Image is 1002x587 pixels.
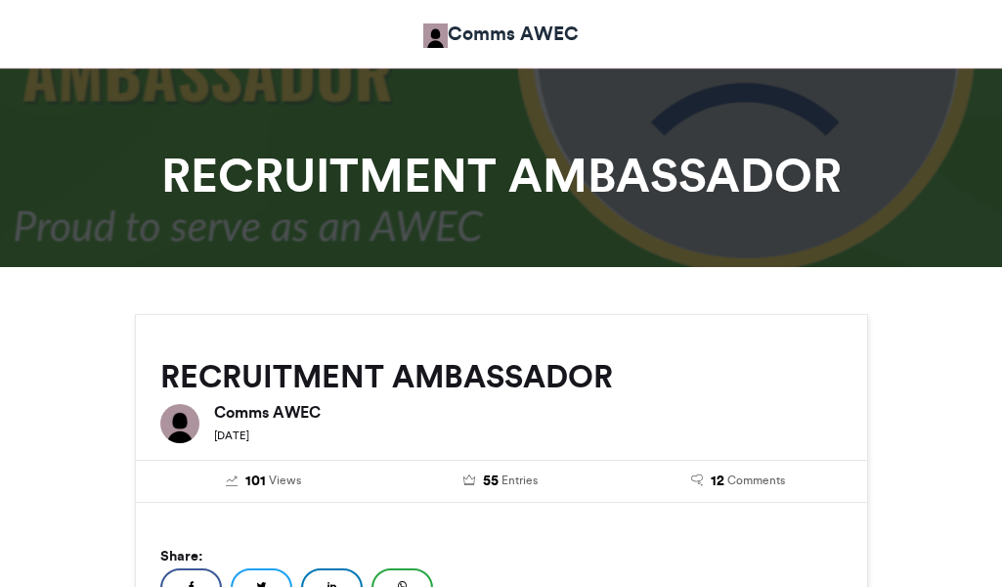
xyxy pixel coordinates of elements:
[245,471,266,492] span: 101
[423,23,448,48] img: Comms AWEC
[160,359,843,394] h2: RECRUITMENT AMBASSADOR
[160,471,369,492] a: 101 Views
[214,404,843,420] h6: Comms AWEC
[711,471,724,492] span: 12
[397,471,605,492] a: 55 Entries
[269,472,301,489] span: Views
[501,472,538,489] span: Entries
[214,429,249,442] small: [DATE]
[423,20,579,48] a: Comms AWEC
[160,404,199,443] img: Comms AWEC
[160,543,843,568] h5: Share:
[483,471,499,492] span: 55
[47,152,956,199] h1: RECRUITMENT AMBASSADOR
[634,471,843,492] a: 12 Comments
[727,472,785,489] span: Comments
